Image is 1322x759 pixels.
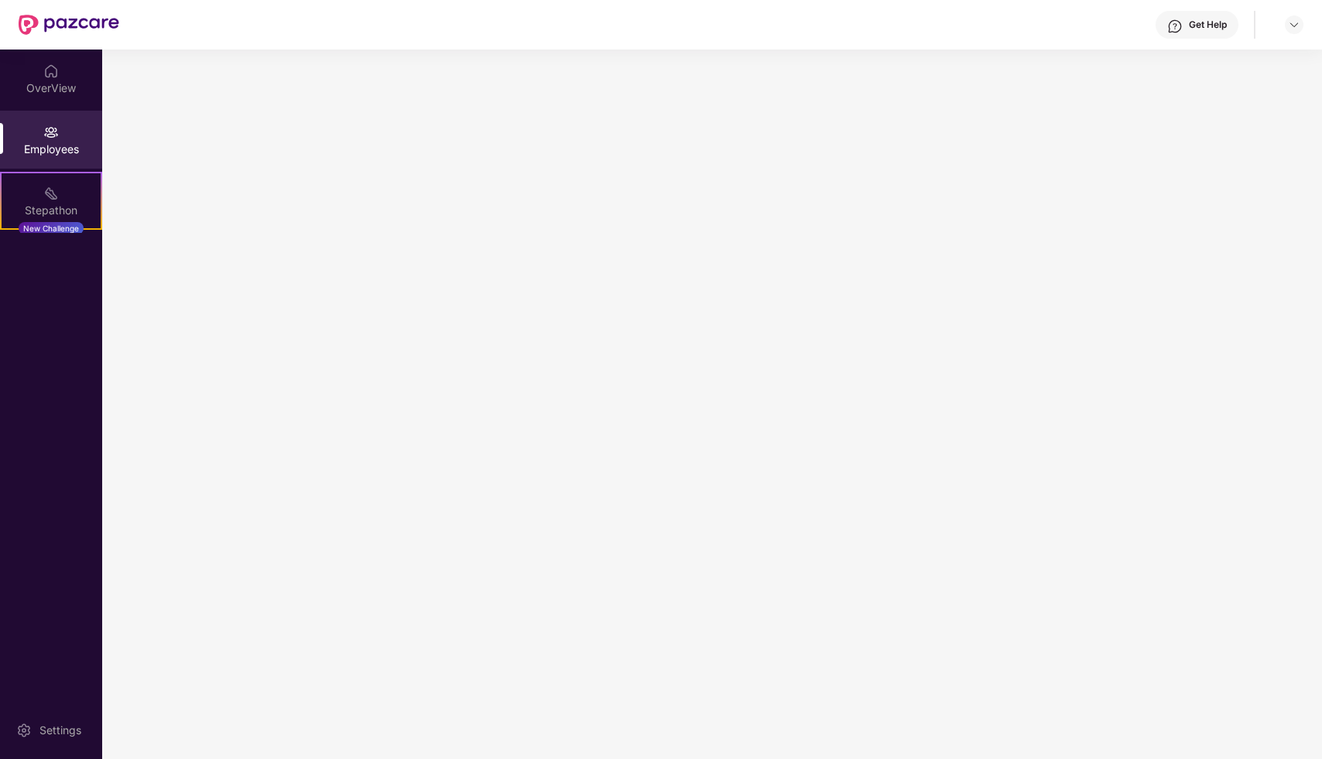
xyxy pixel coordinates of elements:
[35,723,86,738] div: Settings
[19,222,84,234] div: New Challenge
[43,63,59,79] img: svg+xml;base64,PHN2ZyBpZD0iSG9tZSIgeG1sbnM9Imh0dHA6Ly93d3cudzMub3JnLzIwMDAvc3ZnIiB3aWR0aD0iMjAiIG...
[2,203,101,218] div: Stepathon
[1288,19,1300,31] img: svg+xml;base64,PHN2ZyBpZD0iRHJvcGRvd24tMzJ4MzIiIHhtbG5zPSJodHRwOi8vd3d3LnczLm9yZy8yMDAwL3N2ZyIgd2...
[43,186,59,201] img: svg+xml;base64,PHN2ZyB4bWxucz0iaHR0cDovL3d3dy53My5vcmcvMjAwMC9zdmciIHdpZHRoPSIyMSIgaGVpZ2h0PSIyMC...
[19,15,119,35] img: New Pazcare Logo
[1189,19,1227,31] div: Get Help
[1167,19,1183,34] img: svg+xml;base64,PHN2ZyBpZD0iSGVscC0zMngzMiIgeG1sbnM9Imh0dHA6Ly93d3cudzMub3JnLzIwMDAvc3ZnIiB3aWR0aD...
[43,125,59,140] img: svg+xml;base64,PHN2ZyBpZD0iRW1wbG95ZWVzIiB4bWxucz0iaHR0cDovL3d3dy53My5vcmcvMjAwMC9zdmciIHdpZHRoPS...
[16,723,32,738] img: svg+xml;base64,PHN2ZyBpZD0iU2V0dGluZy0yMHgyMCIgeG1sbnM9Imh0dHA6Ly93d3cudzMub3JnLzIwMDAvc3ZnIiB3aW...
